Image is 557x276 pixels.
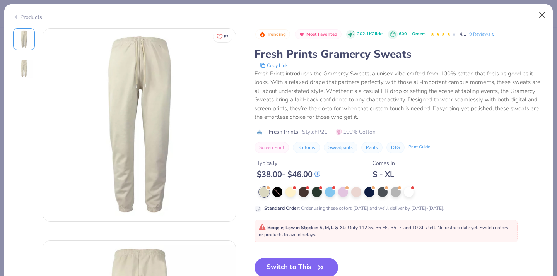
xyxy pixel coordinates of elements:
[357,31,383,38] span: 202.1K Clicks
[299,31,305,38] img: Most Favorited sort
[264,205,300,211] strong: Standard Order :
[430,28,456,41] div: 4.1 Stars
[293,142,320,153] button: Bottoms
[535,8,550,22] button: Close
[408,144,430,151] div: Print Guide
[15,30,33,48] img: Front
[412,31,425,37] span: Orders
[372,170,395,179] div: S - XL
[15,59,33,78] img: Back
[469,31,496,38] a: 9 Reviews
[399,31,425,38] div: 600+
[259,31,265,38] img: Trending sort
[386,142,405,153] button: DTG
[258,62,290,69] button: copy to clipboard
[257,170,320,179] div: $ 38.00 - $ 46.00
[259,225,508,238] span: : Only 112 Ss, 36 Ms, 35 Ls and 10 XLs left. No restock date yet. Switch colors or products to av...
[269,128,298,136] span: Fresh Prints
[213,31,232,42] button: Like
[372,159,395,167] div: Comes In
[255,142,289,153] button: Screen Print
[336,128,376,136] span: 100% Cotton
[306,32,337,36] span: Most Favorited
[224,35,229,39] span: 52
[257,159,320,167] div: Typically
[43,29,236,221] img: Front
[255,29,290,39] button: Badge Button
[264,205,444,212] div: Order using these colors [DATE] and we'll deliver by [DATE]-[DATE].
[324,142,357,153] button: Sweatpants
[267,225,345,231] strong: Beige is Low in Stock in S, M, L & XL
[255,47,544,62] div: Fresh Prints Gramercy Sweats
[302,128,327,136] span: Style FP21
[13,13,42,21] div: Products
[361,142,383,153] button: Pants
[460,31,466,37] span: 4.1
[267,32,286,36] span: Trending
[255,129,265,135] img: brand logo
[295,29,342,39] button: Badge Button
[255,69,544,122] div: Fresh Prints introduces the Gramercy Sweats, a unisex vibe crafted from 100% cotton that feels as...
